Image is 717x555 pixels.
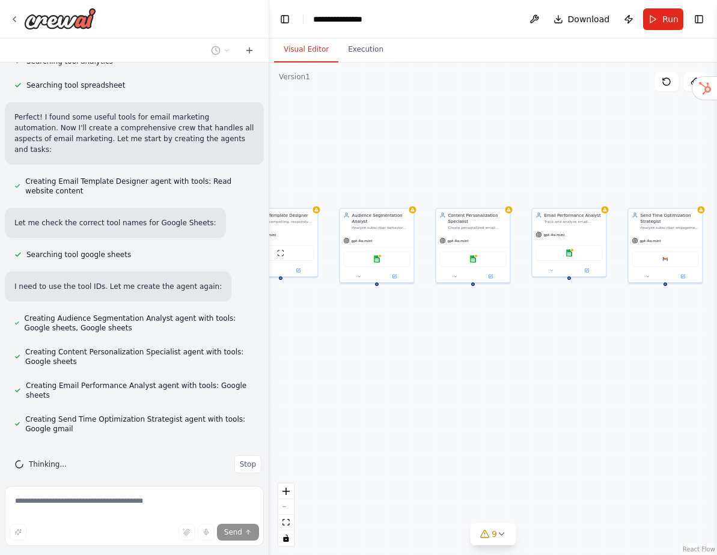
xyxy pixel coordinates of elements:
button: Improve this prompt [10,524,26,541]
span: Searching tool spreadsheet [26,80,125,90]
span: Download [568,13,610,25]
div: Audience Segmentation AnalystAnalyze subscriber behavior data to create targeted segments for {ca... [339,208,414,283]
nav: breadcrumb [313,13,375,25]
div: React Flow controls [278,484,294,546]
span: Run [662,13,679,25]
button: Open in side panel [474,273,508,280]
div: Email Performance AnalystTrack and analyze email engagement metrics for {campaign_type} campaigns... [531,208,606,277]
img: Google sheets [469,255,477,262]
button: Open in side panel [666,273,700,280]
p: Let me check the correct tool names for Google Sheets: [14,217,216,228]
button: Click to speak your automation idea [198,524,215,541]
span: Searching tool google sheets [26,250,131,259]
button: Send [217,524,259,541]
span: Creating Audience Segmentation Analyst agent with tools: Google sheets, Google sheets [25,314,254,333]
button: Stop [234,455,261,473]
p: Perfect! I found some useful tools for email marketing automation. Now I'll create a comprehensiv... [14,112,254,155]
span: Creating Email Template Designer agent with tools: Read website content [25,177,254,196]
button: Run [643,8,683,30]
div: Audience Segmentation Analyst [352,212,410,224]
div: Version 1 [279,72,310,82]
span: Thinking... [29,459,67,469]
div: Create compelling, responsive email templates optimized for {campaign_type} campaigns targeting {... [255,219,314,224]
button: Hide left sidebar [276,11,293,28]
button: zoom in [278,484,294,499]
button: Show right sidebar [691,11,707,28]
button: Switch to previous chat [206,43,235,58]
img: Google gmail [662,255,669,262]
button: Execution [338,37,393,62]
div: Create personalized email content for each subscriber segment based on their behavior, preference... [448,225,506,230]
button: Download [549,8,615,30]
span: gpt-4o-mini [639,238,661,243]
div: Email Performance Analyst [544,212,602,218]
div: Analyze subscriber behavior data to create targeted segments for {campaign_type} campaigns. Ident... [352,225,410,230]
button: Open in side panel [377,273,412,280]
p: I need to use the tool IDs. Let me create the agent again: [14,281,222,292]
img: Google sheets [566,249,573,256]
div: Track and analyze email engagement metrics for {campaign_type} campaigns including open rates, cl... [544,219,602,224]
button: Upload files [178,524,195,541]
img: Logo [24,8,96,29]
span: Stop [240,459,256,469]
button: Visual Editor [274,37,338,62]
span: Creating Email Performance Analyst agent with tools: Google sheets [26,381,254,400]
div: Email Template DesignerCreate compelling, responsive email templates optimized for {campaign_type... [243,208,318,277]
button: fit view [278,515,294,530]
span: gpt-4o-mini [351,238,372,243]
div: Send Time Optimization Strategist [640,212,698,224]
button: Start a new chat [240,43,259,58]
span: gpt-4o-mini [543,232,564,237]
img: ScrapeWebsiteTool [277,249,284,256]
div: Content Personalization SpecialistCreate personalized email content for each subscriber segment b... [435,208,510,283]
div: Analyze subscriber engagement patterns and time zone data to determine optimal send times for {ca... [640,225,698,230]
span: gpt-4o-mini [255,232,276,237]
div: Content Personalization Specialist [448,212,506,224]
img: Google sheets [373,255,380,262]
span: Creating Send Time Optimization Strategist agent with tools: Google gmail [25,414,254,434]
a: React Flow attribution [683,546,715,553]
span: gpt-4o-mini [447,238,468,243]
span: Send [224,527,242,537]
div: Email Template Designer [255,212,314,218]
button: toggle interactivity [278,530,294,546]
span: 9 [492,528,497,540]
button: Open in side panel [570,267,604,274]
button: 9 [470,523,516,545]
div: Send Time Optimization StrategistAnalyze subscriber engagement patterns and time zone data to det... [627,208,703,283]
span: Creating Content Personalization Specialist agent with tools: Google sheets [25,347,254,366]
button: Open in side panel [281,267,316,274]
